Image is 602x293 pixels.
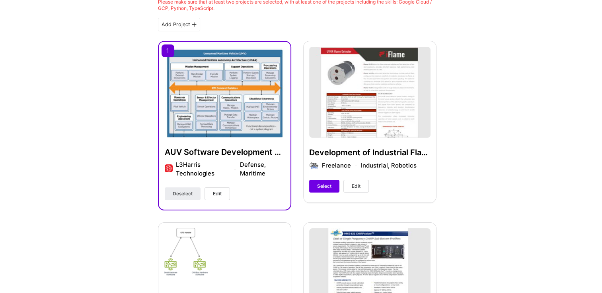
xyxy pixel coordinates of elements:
[158,18,200,31] div: Add Project
[192,22,197,27] i: icon PlusBlackFlat
[165,164,173,172] img: Company logo
[176,160,284,178] div: L3Harris Technologies Defense, Maritime
[213,190,222,197] span: Edit
[205,187,230,200] button: Edit
[317,183,331,190] span: Select
[309,180,339,193] button: Select
[165,187,201,200] button: Deselect
[343,180,369,193] button: Edit
[173,190,193,197] span: Deselect
[234,169,236,170] img: divider
[352,183,360,190] span: Edit
[165,147,284,157] h4: AUV Software Development and Integration
[165,48,284,137] img: AUV Software Development and Integration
